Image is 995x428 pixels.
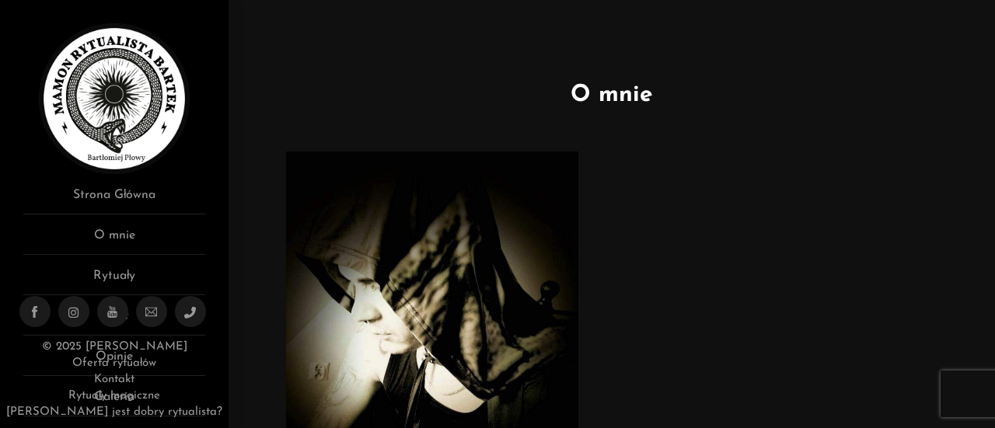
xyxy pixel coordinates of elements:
[23,266,205,295] a: Rytuały
[94,374,134,385] a: Kontakt
[72,357,156,369] a: Oferta rytuałów
[23,186,205,214] a: Strona Główna
[68,390,160,402] a: Rytuały magiczne
[23,226,205,255] a: O mnie
[6,406,222,418] a: [PERSON_NAME] jest dobry rytualista?
[252,78,972,113] h1: O mnie
[39,23,190,174] img: Rytualista Bartek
